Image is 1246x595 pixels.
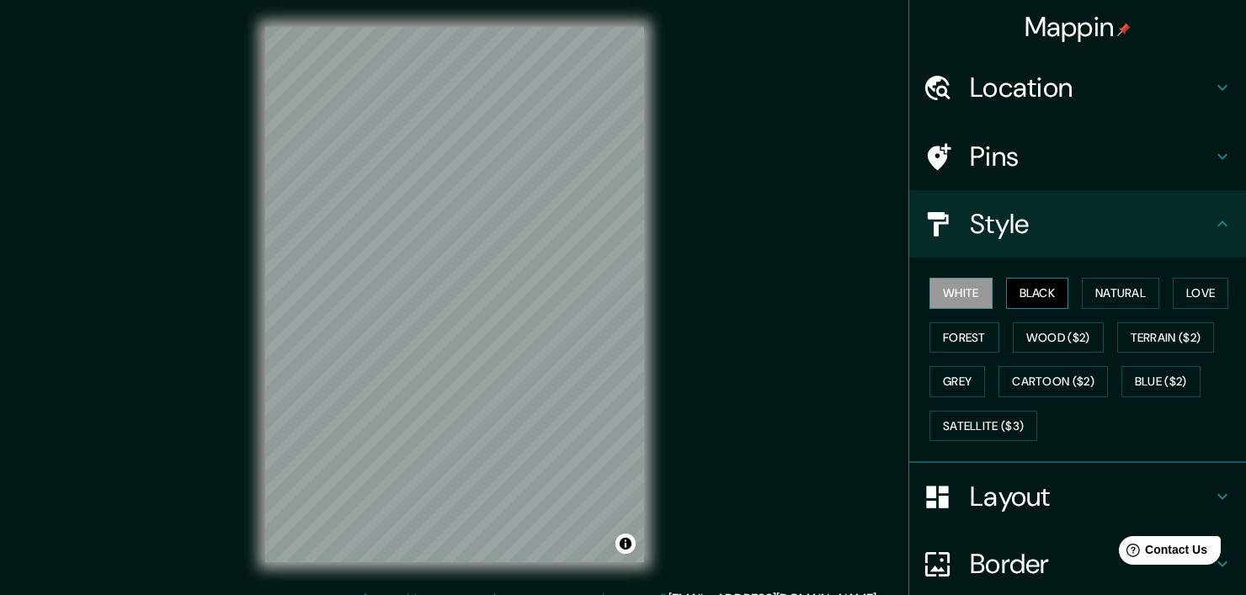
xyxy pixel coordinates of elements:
canvas: Map [265,27,644,562]
h4: Location [970,71,1212,104]
iframe: Help widget launcher [1096,529,1227,576]
button: Satellite ($3) [929,411,1037,442]
button: White [929,278,993,309]
button: Wood ($2) [1013,322,1104,353]
button: Terrain ($2) [1117,322,1215,353]
div: Location [909,54,1246,121]
h4: Border [970,547,1212,581]
div: Style [909,190,1246,258]
div: Layout [909,463,1246,530]
button: Forest [929,322,999,353]
div: Pins [909,123,1246,190]
h4: Style [970,207,1212,241]
button: Love [1173,278,1228,309]
h4: Mappin [1025,10,1132,44]
h4: Layout [970,480,1212,513]
h4: Pins [970,140,1212,173]
button: Black [1006,278,1069,309]
button: Grey [929,366,985,397]
button: Toggle attribution [615,534,636,554]
button: Blue ($2) [1121,366,1201,397]
img: pin-icon.png [1117,23,1131,36]
button: Natural [1082,278,1159,309]
button: Cartoon ($2) [998,366,1108,397]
